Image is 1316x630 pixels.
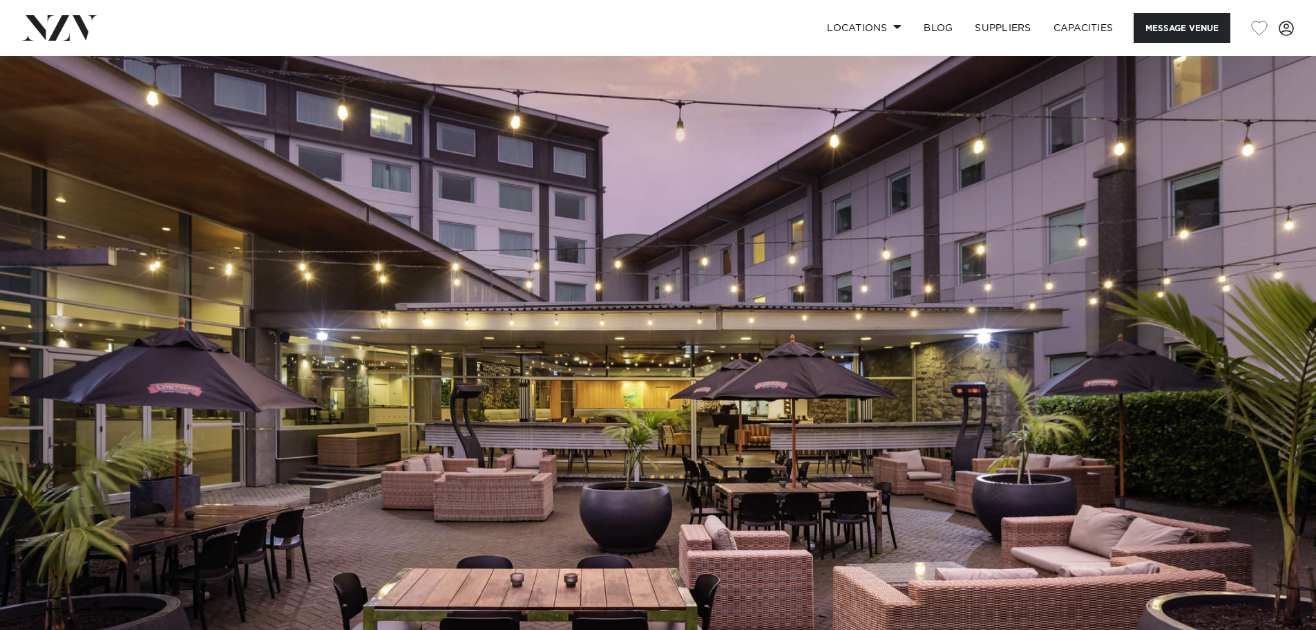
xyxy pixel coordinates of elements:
img: nzv-logo.png [22,15,97,40]
a: BLOG [913,13,964,43]
button: Message Venue [1134,13,1230,43]
a: Capacities [1042,13,1125,43]
a: SUPPLIERS [964,13,1042,43]
a: Locations [816,13,913,43]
